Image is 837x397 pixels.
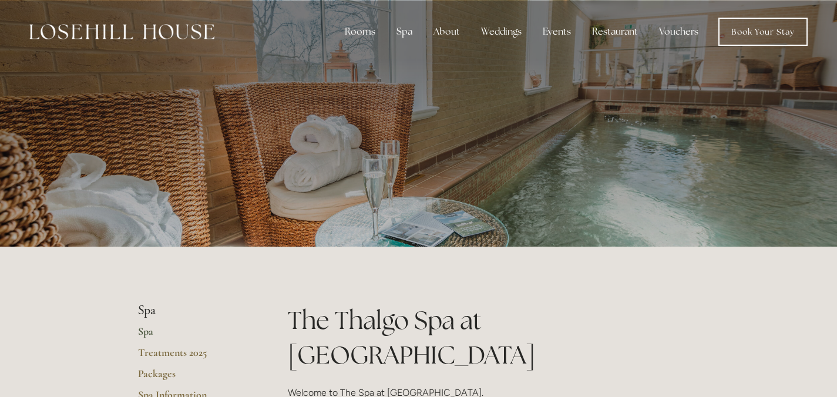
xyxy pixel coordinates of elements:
[138,367,250,388] a: Packages
[335,20,385,43] div: Rooms
[288,303,700,372] h1: The Thalgo Spa at [GEOGRAPHIC_DATA]
[583,20,647,43] div: Restaurant
[29,24,214,39] img: Losehill House
[533,20,580,43] div: Events
[472,20,531,43] div: Weddings
[650,20,708,43] a: Vouchers
[138,303,250,318] li: Spa
[138,346,250,367] a: Treatments 2025
[387,20,422,43] div: Spa
[424,20,469,43] div: About
[718,18,808,46] a: Book Your Stay
[138,325,250,346] a: Spa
